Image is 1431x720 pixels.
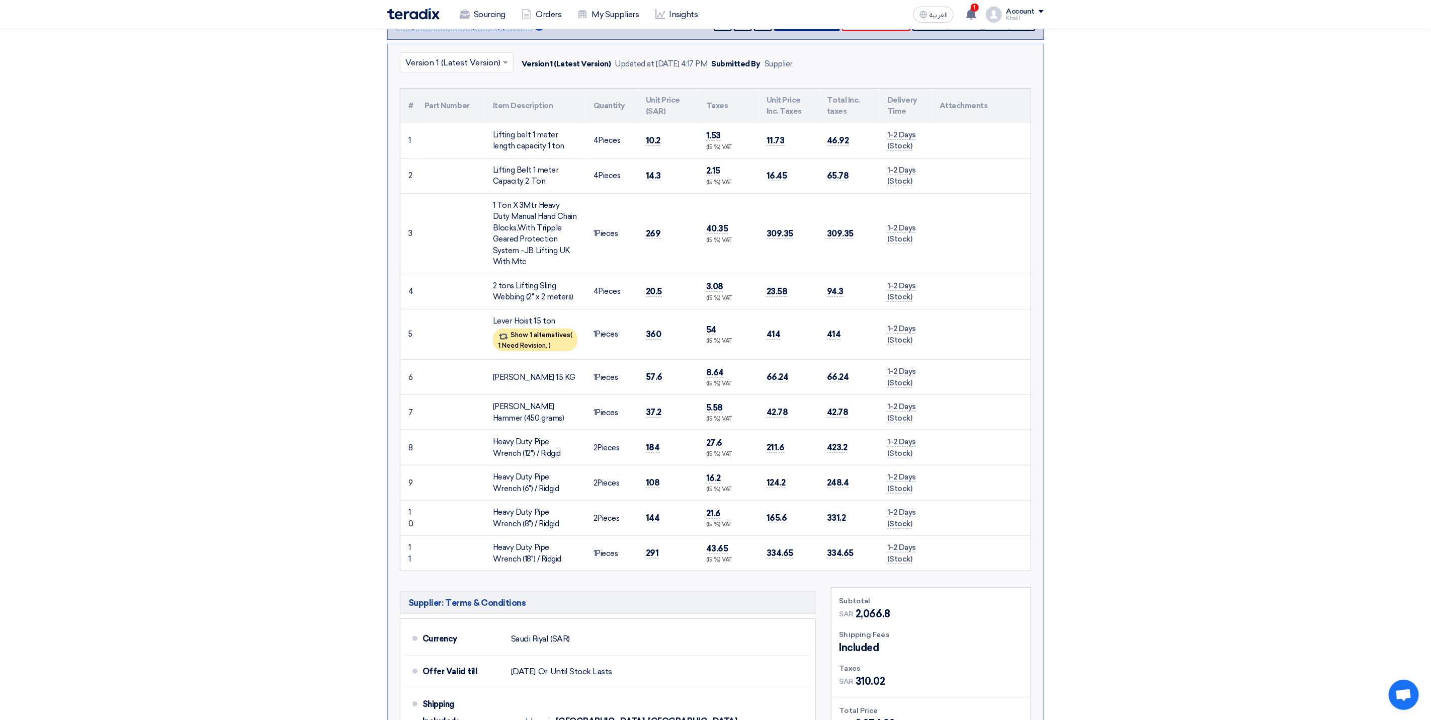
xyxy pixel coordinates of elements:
[423,660,503,684] div: Offer Valid till
[493,542,577,565] div: Heavy Duty Pipe Wrench (18") / Ridgid
[493,436,577,459] div: Heavy Duty Pipe Wrench (12") / Ridgid
[887,166,916,187] span: 1-2 Days (Stock)
[493,329,577,351] div: Show 1 alternatives
[767,228,793,239] span: 309.35
[594,443,598,452] span: 2
[856,606,890,621] span: 2,066.8
[594,171,599,180] span: 4
[706,415,750,424] div: (15 %) VAT
[594,549,596,558] span: 1
[550,667,612,677] span: Until Stock Lasts
[585,123,638,158] td: Pieces
[493,471,577,494] div: Heavy Duty Pipe Wrench (6") / Ridgid
[706,337,750,346] div: (15 %) VAT
[594,330,596,339] span: 1
[594,373,596,382] span: 1
[839,676,854,687] span: SAR
[585,89,638,123] th: Quantity
[706,473,721,484] span: 16.2
[638,89,698,123] th: Unit Price (SAR)
[767,372,789,382] span: 66.24
[585,395,638,430] td: Pieces
[767,171,787,181] span: 16.45
[585,193,638,274] td: Pieces
[930,12,948,19] span: العربية
[706,380,750,388] div: (15 %) VAT
[646,171,661,181] span: 14.3
[615,58,708,70] div: Updated at [DATE] 4:17 PM
[706,179,750,187] div: (15 %) VAT
[706,486,750,494] div: (15 %) VAT
[706,367,724,378] span: 8.64
[400,430,416,465] td: 8
[706,281,723,292] span: 3.08
[913,7,954,23] button: العربية
[585,158,638,193] td: Pieces
[493,401,577,424] div: [PERSON_NAME] Hammer (450 grams)
[1006,16,1044,21] div: Khalil
[493,372,577,383] div: [PERSON_NAME] 1.5 KG
[511,629,570,649] div: Saudi Riyal (SAR)
[646,513,660,523] span: 144
[767,513,787,523] span: 165.6
[594,136,599,145] span: 4
[706,521,750,529] div: (15 %) VAT
[887,367,916,388] span: 1-2 Days (Stock)
[646,228,661,239] span: 269
[400,123,416,158] td: 1
[400,395,416,430] td: 7
[646,442,660,453] span: 184
[493,280,577,303] div: 2 tons Lifting Sling Webbing (2" x 2 meters)
[839,640,879,655] span: Included
[423,627,503,651] div: Currency
[706,325,716,335] span: 54
[765,58,793,70] div: Supplier
[971,4,979,12] span: 1
[387,8,440,20] img: Teradix logo
[594,229,596,238] span: 1
[400,591,816,614] h5: Supplier: Terms & Conditions
[400,89,416,123] th: #
[706,450,750,459] div: (15 %) VAT
[706,556,750,565] div: (15 %) VAT
[767,329,781,340] span: 414
[706,403,723,413] span: 5.58
[887,402,916,423] span: 1-2 Days (Stock)
[860,15,902,30] span: Submit Offer
[585,501,638,536] td: Pieces
[887,281,916,302] span: 1-2 Days (Stock)
[827,442,848,453] span: 423.2
[585,360,638,395] td: Pieces
[400,501,416,536] td: 10
[827,286,844,297] span: 94.3
[594,287,599,296] span: 4
[887,508,916,529] span: 1-2 Days (Stock)
[767,442,785,453] span: 211.6
[1006,8,1035,16] div: Account
[538,667,548,677] span: Or
[646,286,662,297] span: 20.5
[594,478,598,488] span: 2
[416,89,485,123] th: Part Number
[706,166,720,176] span: 2.15
[887,437,916,458] span: 1-2 Days (Stock)
[646,548,659,558] span: 291
[706,236,750,245] div: (15 %) VAT
[400,158,416,193] td: 2
[932,89,1031,123] th: Attachments
[493,165,577,187] div: Lifting Belt 1 meter Capacity 2 Ton
[767,407,788,418] span: 42.78
[646,372,662,382] span: 57.6
[706,508,721,519] span: 21.6
[856,674,885,689] span: 310.02
[839,629,1023,640] div: Shipping Fees
[400,309,416,360] td: 5
[514,4,569,26] a: Orders
[712,58,761,70] div: Submitted By
[585,309,638,360] td: Pieces
[706,294,750,303] div: (15 %) VAT
[646,477,660,488] span: 108
[827,135,849,146] span: 46.92
[767,135,785,146] span: 11.73
[646,329,661,340] span: 360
